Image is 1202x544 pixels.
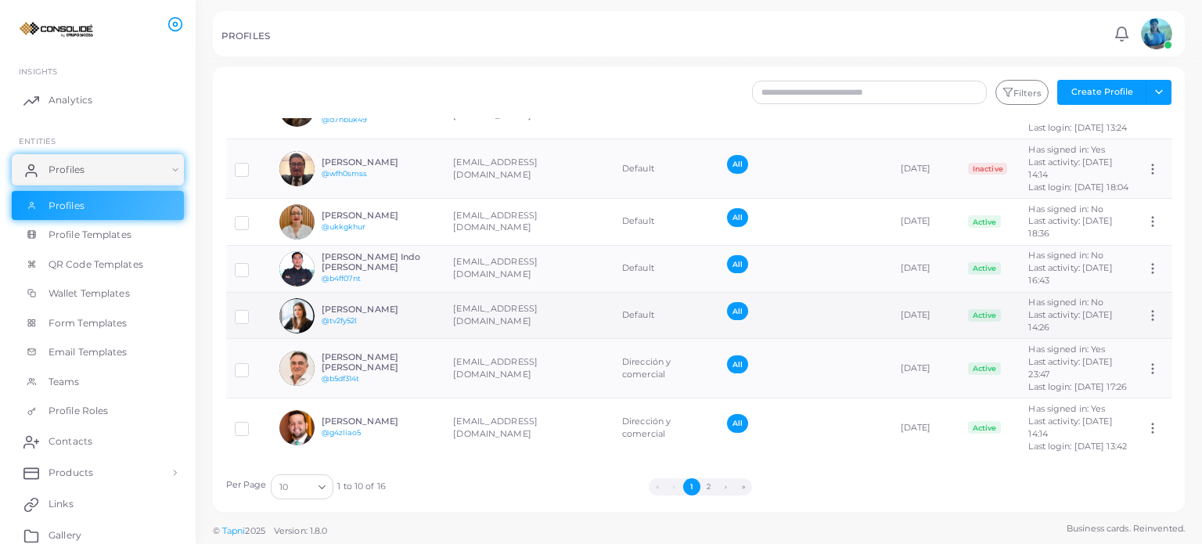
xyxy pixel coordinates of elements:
[892,245,960,292] td: [DATE]
[683,478,700,495] button: Go to page 1
[386,478,1015,495] ul: Pagination
[245,524,265,538] span: 2025
[12,191,184,221] a: Profiles
[322,169,368,178] a: @wfh0smss
[1028,356,1112,380] span: Last activity: [DATE] 23:47
[444,139,614,199] td: [EMAIL_ADDRESS][DOMAIN_NAME]
[322,374,360,383] a: @b5df314t
[279,204,315,240] img: avatar
[444,339,614,398] td: [EMAIL_ADDRESS][DOMAIN_NAME]
[322,416,437,427] h6: [PERSON_NAME]
[12,85,184,116] a: Analytics
[49,93,92,107] span: Analytics
[892,339,960,398] td: [DATE]
[12,367,184,397] a: Teams
[49,497,74,511] span: Links
[968,215,1001,228] span: Active
[1028,441,1127,452] span: Last login: [DATE] 13:42
[49,228,131,242] span: Profile Templates
[444,199,614,246] td: [EMAIL_ADDRESS][DOMAIN_NAME]
[322,222,366,231] a: @ukkgkhur
[727,302,748,320] span: All
[614,245,718,292] td: Default
[279,251,315,286] img: avatar
[222,525,246,536] a: Tapni
[614,339,718,398] td: Dirección y comercial
[1028,262,1112,286] span: Last activity: [DATE] 16:43
[1057,80,1146,105] button: Create Profile
[1028,97,1112,121] span: Last activity: [DATE] 14:14
[14,15,101,44] img: logo
[49,286,130,301] span: Wallet Templates
[1067,522,1185,535] span: Business cards. Reinvented.
[614,292,718,339] td: Default
[12,426,184,457] a: Contacts
[614,139,718,199] td: Default
[892,139,960,199] td: [DATE]
[1028,204,1103,214] span: Has signed in: No
[892,292,960,339] td: [DATE]
[322,428,362,437] a: @g4zliao5
[322,316,358,325] a: @tv2fy52l
[718,478,735,495] button: Go to next page
[968,421,1001,434] span: Active
[49,434,92,449] span: Contacts
[1028,416,1112,439] span: Last activity: [DATE] 14:14
[279,298,315,333] img: avatar
[49,345,128,359] span: Email Templates
[12,488,184,520] a: Links
[322,252,437,272] h6: [PERSON_NAME] Indo [PERSON_NAME]
[444,245,614,292] td: [EMAIL_ADDRESS][DOMAIN_NAME]
[290,478,312,495] input: Search for option
[12,220,184,250] a: Profile Templates
[12,337,184,367] a: Email Templates
[279,151,315,186] img: avatar
[49,466,93,480] span: Products
[968,309,1001,322] span: Active
[279,351,315,386] img: avatar
[322,352,437,373] h6: [PERSON_NAME] [PERSON_NAME]
[614,398,718,457] td: Dirección y comercial
[19,67,57,76] span: INSIGHTS
[322,157,437,168] h6: [PERSON_NAME]
[727,355,748,373] span: All
[12,308,184,338] a: Form Templates
[221,31,270,41] h5: PROFILES
[322,304,437,315] h6: [PERSON_NAME]
[1028,122,1127,133] span: Last login: [DATE] 13:24
[1028,344,1105,355] span: Has signed in: Yes
[727,208,748,226] span: All
[892,398,960,457] td: [DATE]
[49,316,128,330] span: Form Templates
[1136,18,1176,49] a: avatar
[1028,144,1105,155] span: Has signed in: Yes
[968,163,1007,175] span: Inactive
[1028,250,1103,261] span: Has signed in: No
[1028,157,1112,180] span: Last activity: [DATE] 14:14
[727,255,748,273] span: All
[1028,182,1128,193] span: Last login: [DATE] 18:04
[274,525,328,536] span: Version: 1.8.0
[322,115,368,124] a: @d7hbuk49
[49,528,81,542] span: Gallery
[700,478,718,495] button: Go to page 2
[727,414,748,432] span: All
[271,474,333,499] div: Search for option
[226,479,267,492] label: Per Page
[444,292,614,339] td: [EMAIL_ADDRESS][DOMAIN_NAME]
[1141,18,1172,49] img: avatar
[892,199,960,246] td: [DATE]
[322,211,437,221] h6: [PERSON_NAME]
[49,404,108,418] span: Profile Roles
[49,163,85,177] span: Profiles
[727,155,748,173] span: All
[12,396,184,426] a: Profile Roles
[279,410,315,445] img: avatar
[12,279,184,308] a: Wallet Templates
[1028,215,1112,239] span: Last activity: [DATE] 18:36
[968,362,1001,375] span: Active
[1028,403,1105,414] span: Has signed in: Yes
[1028,309,1112,333] span: Last activity: [DATE] 14:26
[12,154,184,186] a: Profiles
